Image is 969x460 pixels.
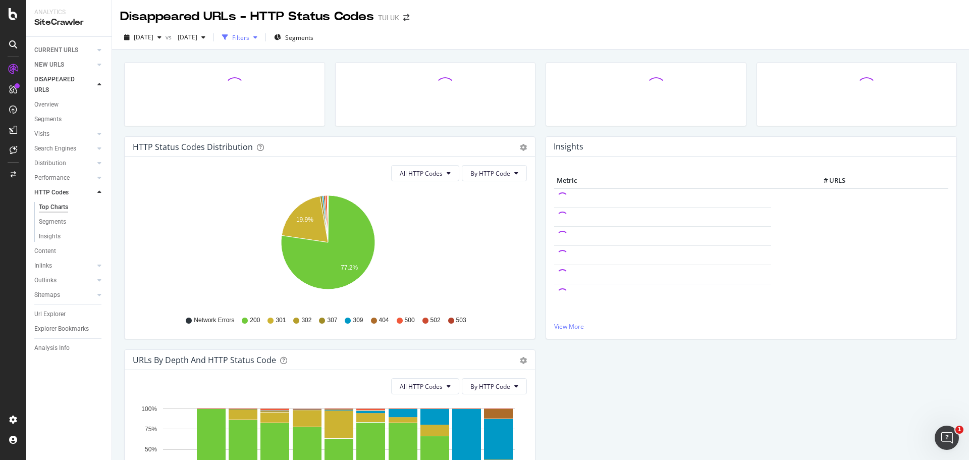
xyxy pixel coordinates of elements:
[470,169,510,178] span: By HTTP Code
[133,355,276,365] div: URLs by Depth and HTTP Status Code
[400,169,443,178] span: All HTTP Codes
[145,446,157,453] text: 50%
[39,217,104,227] a: Segments
[430,316,441,325] span: 502
[34,17,103,28] div: SiteCrawler
[462,378,527,394] button: By HTTP Code
[174,33,197,41] span: 2025 Aug. 21st
[34,324,104,334] a: Explorer Bookmarks
[141,405,157,413] text: 100%
[771,173,848,188] th: # URLS
[34,246,104,257] a: Content
[955,426,963,434] span: 1
[34,290,94,300] a: Sitemaps
[353,316,363,325] span: 309
[34,143,76,154] div: Search Engines
[39,217,66,227] div: Segments
[34,143,94,154] a: Search Engines
[34,45,78,56] div: CURRENT URLS
[34,158,66,169] div: Distribution
[218,29,261,45] button: Filters
[34,309,104,320] a: Url Explorer
[34,60,94,70] a: NEW URLS
[34,74,94,95] a: DISAPPEARED URLS
[34,343,70,353] div: Analysis Info
[34,275,57,286] div: Outlinks
[133,189,523,306] svg: A chart.
[134,33,153,41] span: 2025 Sep. 1st
[39,231,104,242] a: Insights
[391,165,459,181] button: All HTTP Codes
[39,231,61,242] div: Insights
[341,264,358,271] text: 77.2%
[327,316,337,325] span: 307
[285,33,313,42] span: Segments
[166,33,174,41] span: vs
[34,324,89,334] div: Explorer Bookmarks
[456,316,466,325] span: 503
[34,99,59,110] div: Overview
[391,378,459,394] button: All HTTP Codes
[120,29,166,45] button: [DATE]
[34,187,69,198] div: HTTP Codes
[296,217,313,224] text: 19.9%
[34,343,104,353] a: Analysis Info
[250,316,260,325] span: 200
[120,8,374,25] div: Disappeared URLs - HTTP Status Codes
[554,140,583,154] h4: Insights
[462,165,527,181] button: By HTTP Code
[520,357,527,364] div: gear
[34,173,70,183] div: Performance
[379,316,389,325] span: 404
[520,144,527,151] div: gear
[34,290,60,300] div: Sitemaps
[34,99,104,110] a: Overview
[34,158,94,169] a: Distribution
[194,316,234,325] span: Network Errors
[301,316,311,325] span: 302
[34,173,94,183] a: Performance
[34,261,94,271] a: Inlinks
[34,261,52,271] div: Inlinks
[270,29,317,45] button: Segments
[403,14,409,21] div: arrow-right-arrow-left
[554,322,948,331] a: View More
[34,309,66,320] div: Url Explorer
[405,316,415,325] span: 500
[400,382,443,391] span: All HTTP Codes
[39,202,104,213] a: Top Charts
[554,173,771,188] th: Metric
[34,8,103,17] div: Analytics
[34,60,64,70] div: NEW URLS
[34,114,104,125] a: Segments
[276,316,286,325] span: 301
[34,187,94,198] a: HTTP Codes
[34,246,56,257] div: Content
[935,426,959,450] iframe: Intercom live chat
[34,45,94,56] a: CURRENT URLS
[174,29,209,45] button: [DATE]
[34,129,94,139] a: Visits
[470,382,510,391] span: By HTTP Code
[133,142,253,152] div: HTTP Status Codes Distribution
[145,426,157,433] text: 75%
[39,202,68,213] div: Top Charts
[34,114,62,125] div: Segments
[34,129,49,139] div: Visits
[34,74,85,95] div: DISAPPEARED URLS
[34,275,94,286] a: Outlinks
[378,13,399,23] div: TUI UK
[232,33,249,42] div: Filters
